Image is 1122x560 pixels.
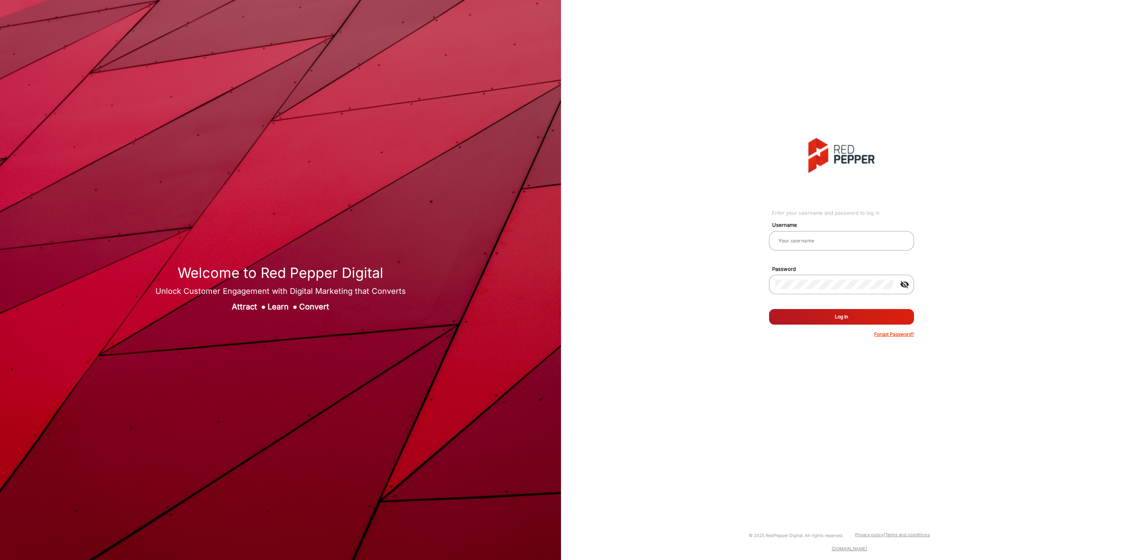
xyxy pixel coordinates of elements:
mat-label: Username [766,221,923,229]
h1: Welcome to Red Pepper Digital [155,265,406,281]
div: Enter your username and password to log in [772,209,914,217]
p: Forgot Password? [874,331,914,338]
a: [DOMAIN_NAME] [832,546,867,551]
a: | [884,532,885,537]
div: Unlock Customer Engagement with Digital Marketing that Converts [155,285,406,297]
a: Terms and conditions [885,532,930,537]
span: ● [293,302,297,311]
mat-icon: visibility_off [895,280,914,289]
input: Your username [775,236,908,246]
span: ● [261,302,266,311]
img: vmg-logo [808,138,875,173]
button: Log In [769,309,914,325]
mat-label: Password [766,265,923,273]
small: © 2025 RedPepper Digital. All rights reserved. [749,533,843,538]
a: Privacy policy [855,532,884,537]
div: Attract Learn Convert [155,301,406,313]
